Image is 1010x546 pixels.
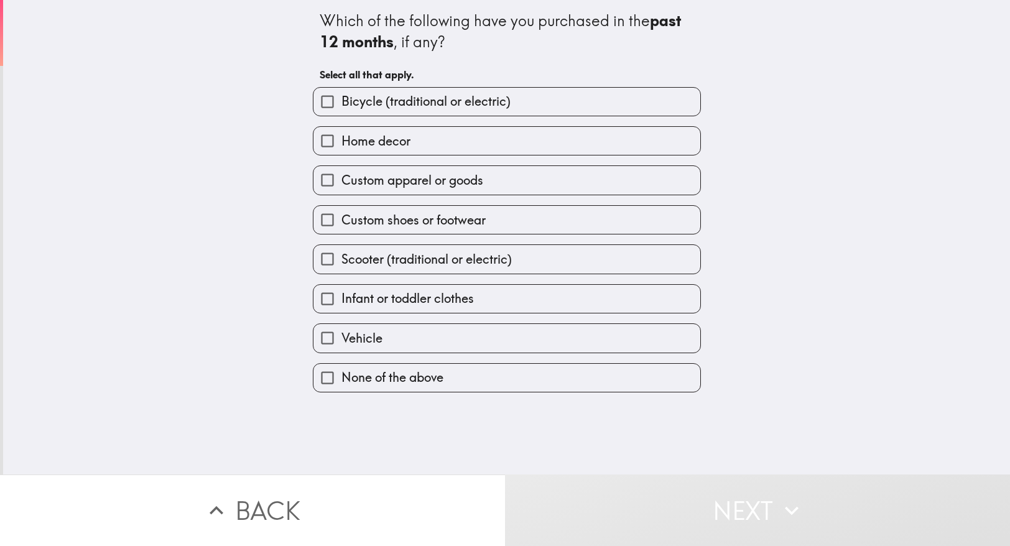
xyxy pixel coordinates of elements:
button: Scooter (traditional or electric) [313,245,700,273]
h6: Select all that apply. [320,68,694,81]
button: Next [505,474,1010,546]
span: Scooter (traditional or electric) [341,251,512,268]
b: past 12 months [320,11,685,51]
span: Home decor [341,132,410,150]
button: Custom apparel or goods [313,166,700,194]
div: Which of the following have you purchased in the , if any? [320,11,694,52]
button: Infant or toddler clothes [313,285,700,313]
button: None of the above [313,364,700,392]
button: Bicycle (traditional or electric) [313,88,700,116]
span: Bicycle (traditional or electric) [341,93,511,110]
span: Infant or toddler clothes [341,290,474,307]
button: Vehicle [313,324,700,352]
button: Custom shoes or footwear [313,206,700,234]
span: None of the above [341,369,443,386]
span: Custom shoes or footwear [341,211,486,229]
button: Home decor [313,127,700,155]
span: Custom apparel or goods [341,172,483,189]
span: Vehicle [341,330,382,347]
